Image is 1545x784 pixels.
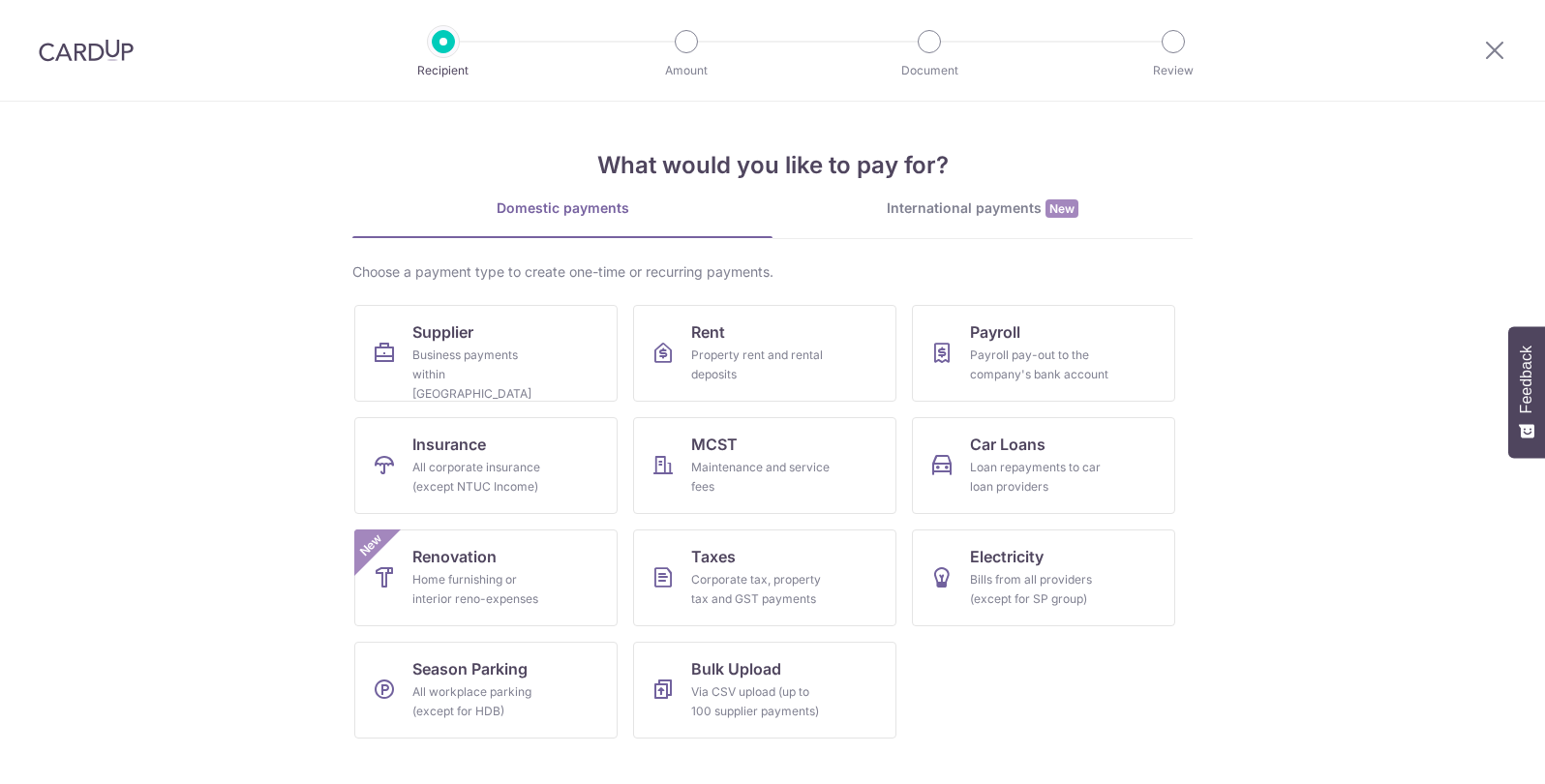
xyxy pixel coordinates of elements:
p: Recipient [372,61,515,80]
p: Document [858,61,1001,80]
div: Domestic payments [352,198,772,218]
div: Via CSV upload (up to 100 supplier payments) [691,682,831,721]
div: Choose a payment type to create one-time or recurring payments. [352,262,1193,282]
span: Bulk Upload [691,657,781,680]
div: Loan repayments to car loan providers [970,458,1109,497]
a: RenovationHome furnishing or interior reno-expensesNew [354,529,618,626]
span: Payroll [970,320,1020,344]
span: Insurance [412,433,486,456]
div: Payroll pay-out to the company's bank account [970,346,1109,384]
div: Home furnishing or interior reno-expenses [412,570,552,609]
p: Amount [615,61,758,80]
h4: What would you like to pay for? [352,148,1193,183]
div: International payments [772,198,1193,219]
a: InsuranceAll corporate insurance (except NTUC Income) [354,417,618,514]
div: Business payments within [GEOGRAPHIC_DATA] [412,346,552,404]
a: RentProperty rent and rental deposits [633,305,896,402]
span: Feedback [1518,346,1535,413]
span: Electricity [970,545,1044,568]
span: Car Loans [970,433,1045,456]
span: New [355,529,387,561]
div: All corporate insurance (except NTUC Income) [412,458,552,497]
a: Season ParkingAll workplace parking (except for HDB) [354,642,618,739]
img: CardUp [39,39,134,62]
div: Bills from all providers (except for SP group) [970,570,1109,609]
span: New [1045,199,1078,218]
a: PayrollPayroll pay-out to the company's bank account [912,305,1175,402]
span: Season Parking [412,657,528,680]
span: Supplier [412,320,473,344]
div: All workplace parking (except for HDB) [412,682,552,721]
span: Rent [691,320,725,344]
div: Corporate tax, property tax and GST payments [691,570,831,609]
a: MCSTMaintenance and service fees [633,417,896,514]
span: MCST [691,433,738,456]
span: Taxes [691,545,736,568]
button: Feedback - Show survey [1508,326,1545,458]
a: SupplierBusiness payments within [GEOGRAPHIC_DATA] [354,305,618,402]
span: Renovation [412,545,497,568]
div: Maintenance and service fees [691,458,831,497]
p: Review [1102,61,1245,80]
a: ElectricityBills from all providers (except for SP group) [912,529,1175,626]
a: Bulk UploadVia CSV upload (up to 100 supplier payments) [633,642,896,739]
a: Car LoansLoan repayments to car loan providers [912,417,1175,514]
a: TaxesCorporate tax, property tax and GST payments [633,529,896,626]
div: Property rent and rental deposits [691,346,831,384]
